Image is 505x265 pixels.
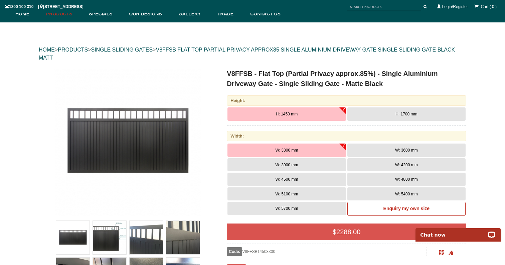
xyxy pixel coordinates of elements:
[126,5,175,22] a: Our Designs
[395,192,418,196] span: W: 5400 mm
[347,173,466,186] button: W: 4800 mm
[276,148,298,153] span: W: 3300 mm
[347,187,466,201] button: W: 5400 mm
[130,221,163,254] img: V8FFSB - Flat Top (Partial Privacy approx.85%) - Single Aluminium Driveway Gate - Single Sliding ...
[395,148,418,153] span: W: 3600 mm
[347,202,466,216] a: Enquiry my own size
[91,47,153,53] a: SINGLE SLIDING GATES
[336,228,360,236] span: 2288.00
[227,144,346,157] button: W: 3300 mm
[347,3,421,11] input: SEARCH PRODUCTS
[247,5,281,22] a: Contact Us
[227,158,346,172] button: W: 3900 mm
[175,5,214,22] a: Gallery
[347,158,466,172] button: W: 4200 mm
[439,251,444,256] a: Click to enlarge and scan to share.
[395,177,418,182] span: W: 4800 mm
[276,192,298,196] span: W: 5100 mm
[58,47,88,53] a: PRODUCTS
[166,221,200,254] img: V8FFSB - Flat Top (Partial Privacy approx.85%) - Single Aluminium Driveway Gate - Single Sliding ...
[449,251,454,256] span: Click to copy the URL
[481,4,497,9] span: Cart ( 0 )
[227,107,346,121] button: H: 1450 mm
[86,5,126,22] a: Specials
[227,247,426,256] div: V8FFSB14503300
[43,5,86,22] a: Products
[227,247,242,256] span: Code:
[276,112,298,116] span: H: 1450 mm
[347,144,466,157] button: W: 3600 mm
[276,177,298,182] span: W: 4500 mm
[39,69,216,216] a: V8FFSB - Flat Top (Partial Privacy approx.85%) - Single Aluminium Driveway Gate - Single Sliding ...
[227,69,466,89] h1: V8FFSB - Flat Top (Partial Privacy approx.85%) - Single Aluminium Driveway Gate - Single Sliding ...
[276,206,298,211] span: W: 5700 mm
[5,4,83,9] span: 1300 100 310 | [STREET_ADDRESS]
[411,220,505,242] iframe: LiveChat chat widget
[56,221,90,254] img: V8FFSB - Flat Top (Partial Privacy approx.85%) - Single Aluminium Driveway Gate - Single Sliding ...
[214,5,247,22] a: Trade
[93,221,126,254] img: V8FFSB - Flat Top (Partial Privacy approx.85%) - Single Aluminium Driveway Gate - Single Sliding ...
[395,112,417,116] span: H: 1700 mm
[347,107,466,121] button: H: 1700 mm
[276,163,298,167] span: W: 3900 mm
[227,187,346,201] button: W: 5100 mm
[395,163,418,167] span: W: 4200 mm
[39,39,466,69] div: > > >
[442,4,468,9] a: Login/Register
[227,95,466,106] div: Height:
[15,5,43,22] a: Home
[54,69,201,216] img: V8FFSB - Flat Top (Partial Privacy approx.85%) - Single Aluminium Driveway Gate - Single Sliding ...
[227,202,346,215] button: W: 5700 mm
[39,47,455,61] a: V8FFSB FLAT TOP PARTIAL PRIVACY APPROX85 SINGLE ALUMINIUM DRIVEWAY GATE SINGLE SLIDING GATE BLACK...
[39,47,55,53] a: HOME
[383,206,430,211] b: Enquiry my own size
[227,131,466,141] div: Width:
[227,173,346,186] button: W: 4500 mm
[227,224,466,240] div: $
